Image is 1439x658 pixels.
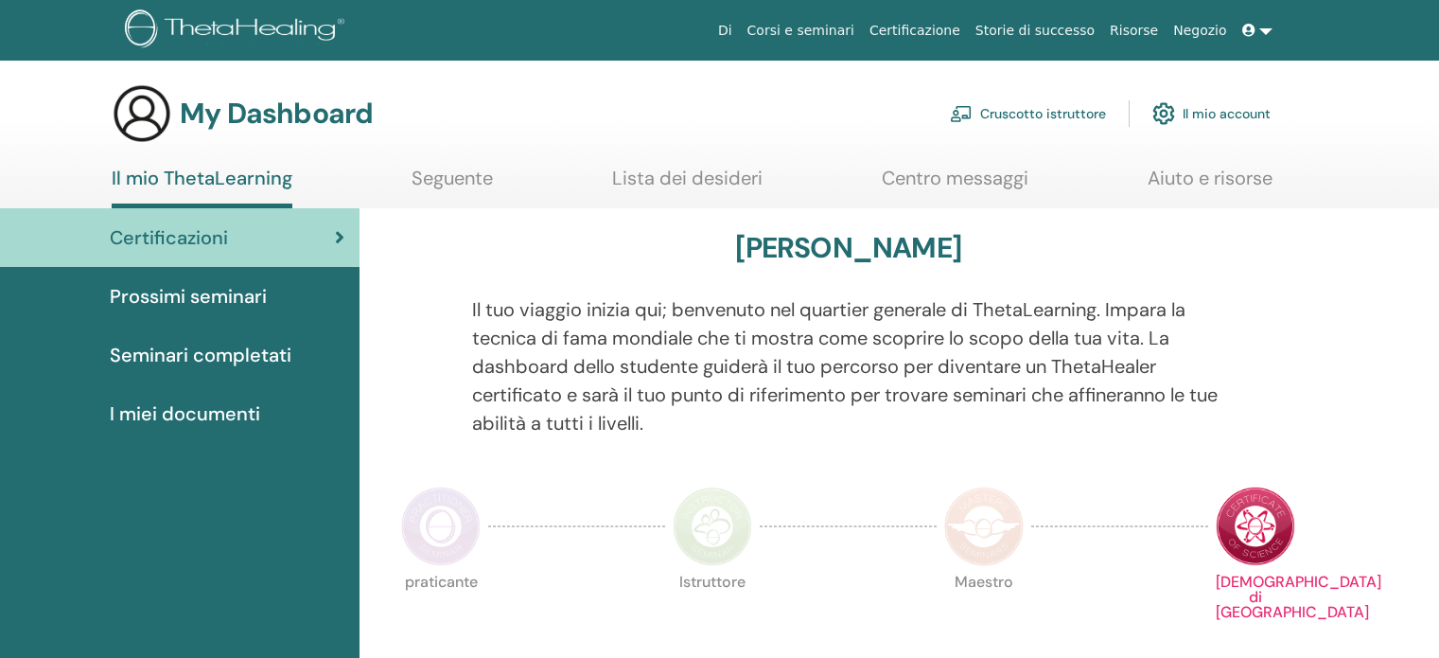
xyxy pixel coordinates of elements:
img: Certificate of Science [1216,487,1295,566]
img: Practitioner [401,487,481,566]
p: Istruttore [673,575,752,654]
span: I miei documenti [110,400,260,428]
p: [DEMOGRAPHIC_DATA] di [GEOGRAPHIC_DATA] [1216,575,1295,654]
a: Cruscotto istruttore [950,93,1106,134]
a: Storie di successo [968,13,1102,48]
h3: [PERSON_NAME] [735,231,961,265]
img: Master [944,487,1024,566]
a: Negozio [1166,13,1234,48]
h3: My Dashboard [180,97,373,131]
span: Seminari completati [110,341,291,369]
span: Prossimi seminari [110,282,267,311]
a: Aiuto e risorse [1148,167,1272,204]
img: Instructor [673,487,752,566]
a: Seguente [412,167,493,204]
a: Corsi e seminari [740,13,862,48]
p: Il tuo viaggio inizia qui; benvenuto nel quartier generale di ThetaLearning. Impara la tecnica di... [472,295,1225,437]
img: generic-user-icon.jpg [112,83,172,144]
a: Il mio ThetaLearning [112,167,292,208]
a: Il mio account [1152,93,1271,134]
img: chalkboard-teacher.svg [950,105,973,122]
a: Certificazione [862,13,968,48]
a: Lista dei desideri [612,167,763,204]
a: Risorse [1102,13,1166,48]
p: praticante [401,575,481,654]
p: Maestro [944,575,1024,654]
img: cog.svg [1152,98,1175,130]
a: Centro messaggi [882,167,1028,204]
img: logo.png [125,9,351,52]
a: Di [711,13,740,48]
span: Certificazioni [110,223,228,252]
